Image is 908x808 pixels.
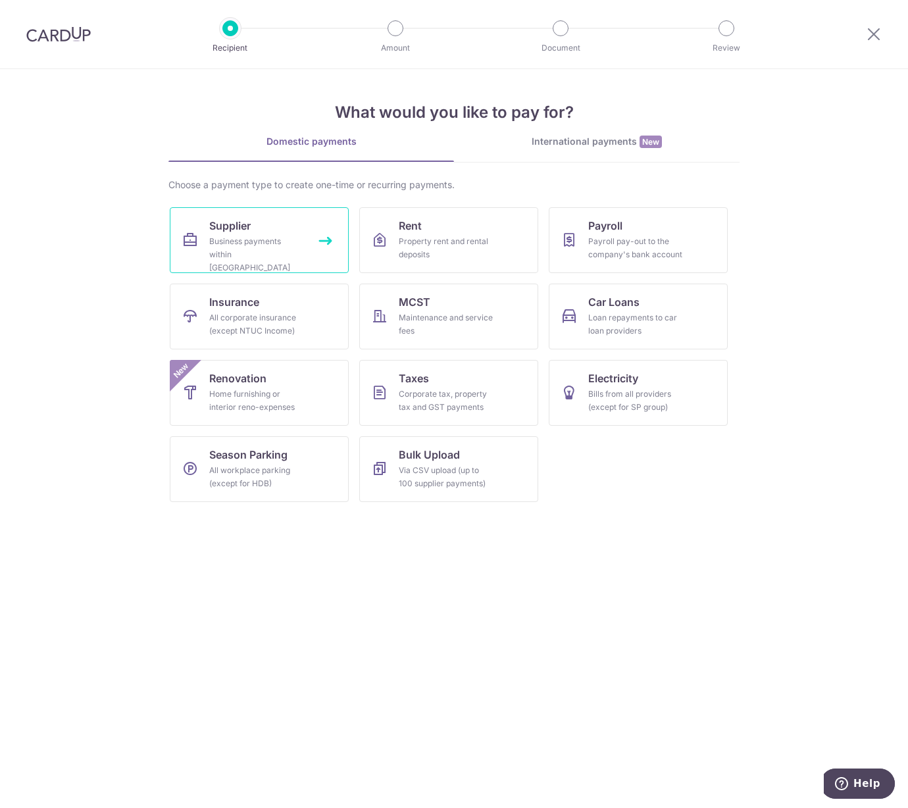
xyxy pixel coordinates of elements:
div: Bills from all providers (except for SP group) [588,388,683,414]
p: Amount [347,41,444,55]
iframe: Opens a widget where you can find more information [824,769,895,801]
span: Bulk Upload [399,447,460,463]
span: Season Parking [209,447,288,463]
div: Business payments within [GEOGRAPHIC_DATA] [209,235,304,274]
div: Loan repayments to car loan providers [588,311,683,338]
p: Review [678,41,775,55]
span: Electricity [588,370,638,386]
a: RentProperty rent and rental deposits [359,207,538,273]
p: Document [512,41,609,55]
img: CardUp [26,26,91,42]
span: Help [30,9,57,21]
a: Car LoansLoan repayments to car loan providers [549,284,728,349]
div: All corporate insurance (except NTUC Income) [209,311,304,338]
span: Payroll [588,218,622,234]
div: All workplace parking (except for HDB) [209,464,304,490]
a: MCSTMaintenance and service fees [359,284,538,349]
div: Maintenance and service fees [399,311,493,338]
a: SupplierBusiness payments within [GEOGRAPHIC_DATA] [170,207,349,273]
div: Via CSV upload (up to 100 supplier payments) [399,464,493,490]
div: Property rent and rental deposits [399,235,493,261]
div: Choose a payment type to create one-time or recurring payments. [168,178,740,191]
a: Bulk UploadVia CSV upload (up to 100 supplier payments) [359,436,538,502]
span: Renovation [209,370,266,386]
div: Domestic payments [168,135,454,148]
span: MCST [399,294,430,310]
a: InsuranceAll corporate insurance (except NTUC Income) [170,284,349,349]
span: Supplier [209,218,251,234]
div: Payroll pay-out to the company's bank account [588,235,683,261]
span: Insurance [209,294,259,310]
span: Car Loans [588,294,640,310]
span: New [170,360,192,382]
div: Home furnishing or interior reno-expenses [209,388,304,414]
a: RenovationHome furnishing or interior reno-expensesNew [170,360,349,426]
h4: What would you like to pay for? [168,101,740,124]
span: New [640,136,662,148]
div: International payments [454,135,740,149]
a: TaxesCorporate tax, property tax and GST payments [359,360,538,426]
a: PayrollPayroll pay-out to the company's bank account [549,207,728,273]
a: ElectricityBills from all providers (except for SP group) [549,360,728,426]
div: Corporate tax, property tax and GST payments [399,388,493,414]
p: Recipient [182,41,279,55]
span: Taxes [399,370,429,386]
span: Rent [399,218,422,234]
a: Season ParkingAll workplace parking (except for HDB) [170,436,349,502]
